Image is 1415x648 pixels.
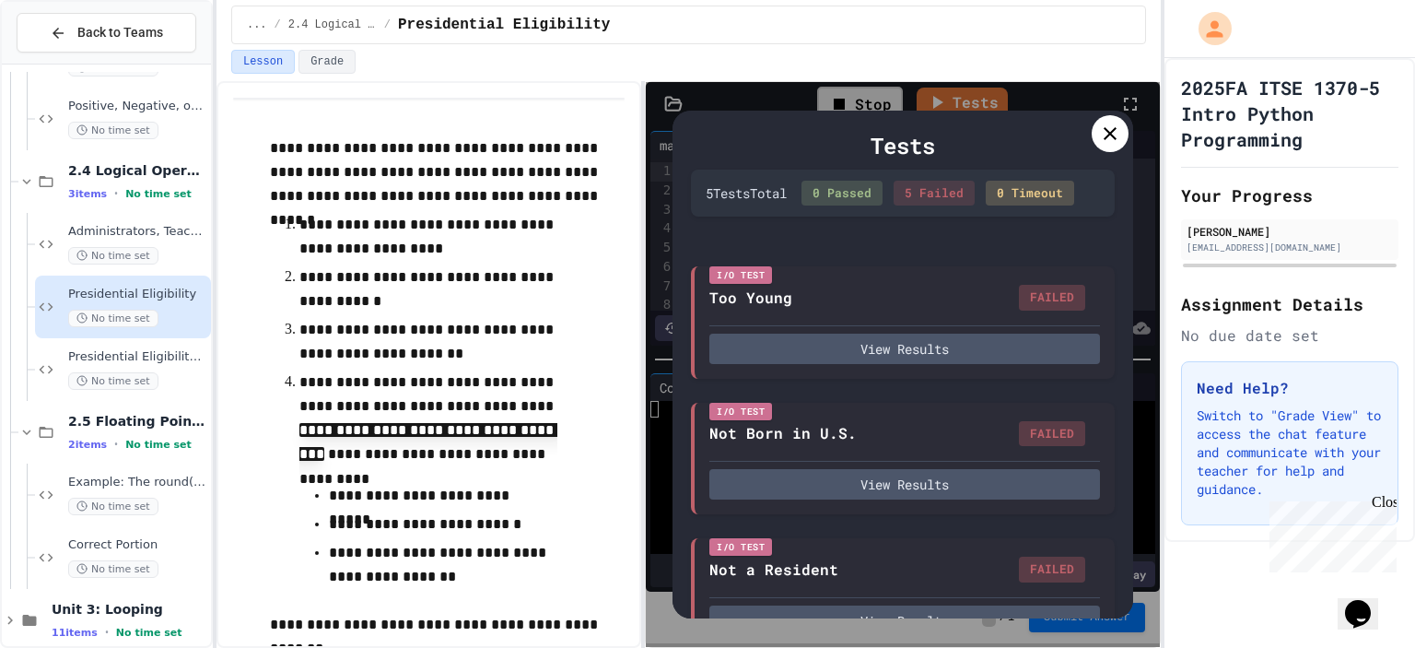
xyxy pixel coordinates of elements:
div: 5 Test s Total [706,183,787,203]
span: 3 items [68,188,107,200]
iframe: chat widget [1338,574,1397,630]
span: No time set [68,498,158,515]
iframe: chat widget [1262,494,1397,572]
span: Presidential Eligibility - Extended [68,349,207,365]
span: No time set [116,627,182,639]
span: No time set [68,310,158,327]
span: No time set [68,560,158,578]
span: No time set [68,122,158,139]
div: Not a Resident [709,559,838,581]
div: Chat with us now!Close [7,7,127,117]
div: 0 Passed [801,181,883,206]
span: No time set [125,188,192,200]
button: Lesson [231,50,295,74]
span: ... [247,18,267,32]
span: No time set [68,247,158,265]
span: Presidential Eligibility [68,287,207,302]
span: 11 items [52,627,98,639]
div: My Account [1179,7,1236,50]
span: Unit 3: Looping [52,601,207,618]
span: Correct Portion [68,537,207,553]
div: FAILED [1019,285,1085,311]
span: 2.4 Logical Operators [68,162,207,179]
div: 5 Failed [894,181,975,206]
span: Back to Teams [77,23,163,42]
span: No time set [125,439,192,451]
div: [PERSON_NAME] [1187,223,1393,240]
span: No time set [68,372,158,390]
div: I/O Test [709,538,772,556]
h1: 2025FA ITSE 1370-5 Intro Python Programming [1181,75,1398,152]
span: Presidential Eligibility [398,14,610,36]
span: / [384,18,391,32]
span: • [114,186,118,201]
span: Positive, Negative, or Zero [68,99,207,114]
span: 2.5 Floating Point Numbers and Rounding [68,413,207,430]
h3: Need Help? [1197,377,1383,399]
div: Too Young [709,287,792,309]
h2: Assignment Details [1181,291,1398,317]
button: View Results [709,334,1100,364]
div: I/O Test [709,403,772,420]
span: 2 items [68,439,107,451]
p: Switch to "Grade View" to access the chat feature and communicate with your teacher for help and ... [1197,406,1383,499]
div: Tests [691,129,1115,162]
div: 0 Timeout [986,181,1074,206]
h2: Your Progress [1181,183,1398,208]
div: FAILED [1019,421,1085,447]
div: FAILED [1019,557,1085,583]
button: View Results [709,469,1100,500]
span: 2.4 Logical Operators [288,18,377,32]
button: Back to Teams [17,13,196,53]
span: • [105,625,109,640]
div: No due date set [1181,324,1398,347]
div: Not Born in U.S. [709,422,857,444]
div: [EMAIL_ADDRESS][DOMAIN_NAME] [1187,241,1393,254]
span: Example: The round() Function [68,475,207,490]
div: I/O Test [709,266,772,284]
button: Grade [298,50,356,74]
span: / [275,18,281,32]
span: • [114,437,118,452]
span: Administrators, Teachers, and Students [68,224,207,240]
